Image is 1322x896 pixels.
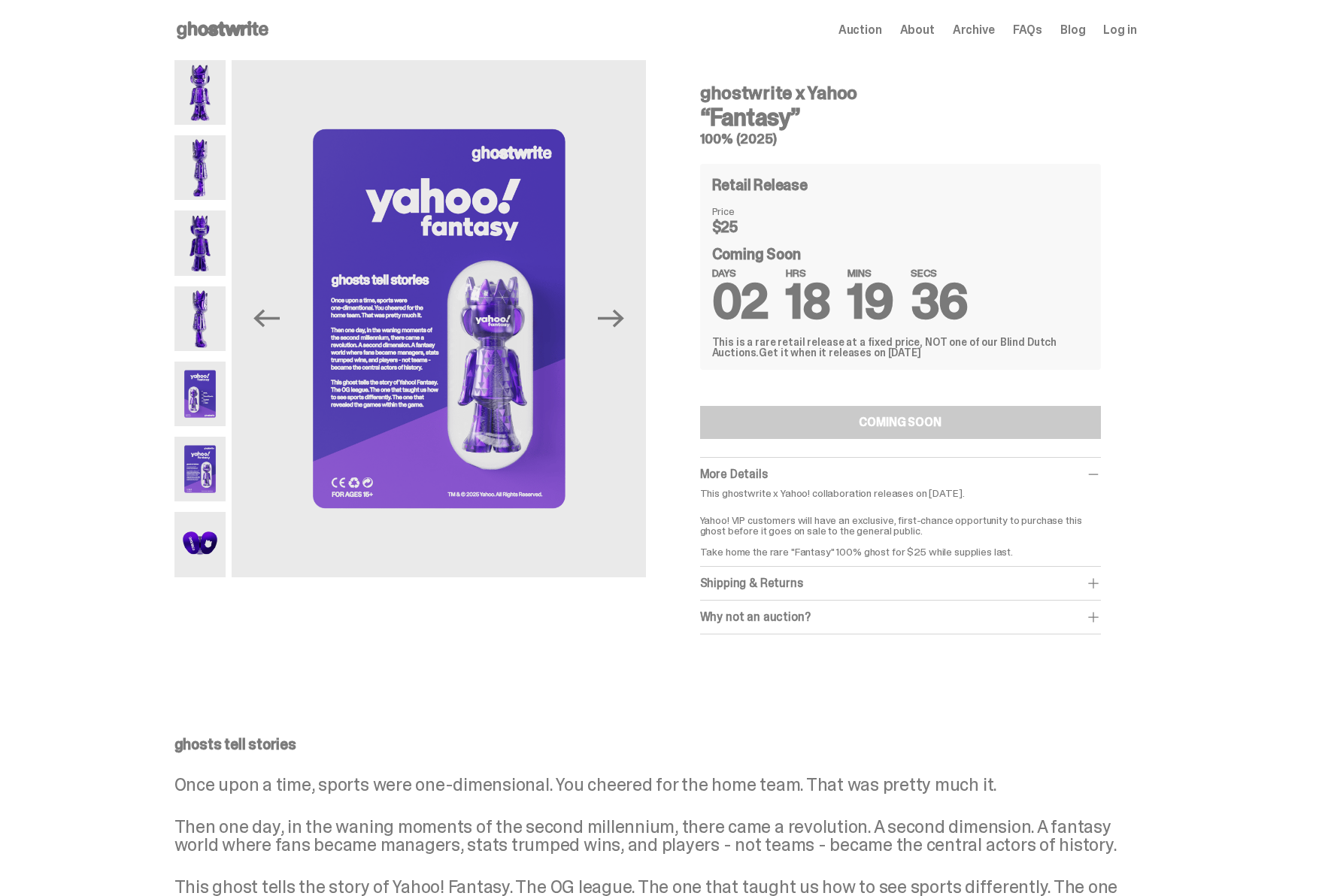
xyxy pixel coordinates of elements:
[700,105,1101,129] h3: “Fantasy”
[174,135,226,200] img: Yahoo-HG---2.png
[595,302,628,335] button: Next
[174,818,1137,854] p: Then one day, in the waning moments of the second millennium, there came a revolution. A second d...
[1013,24,1042,36] a: FAQs
[174,362,226,426] img: Yahoo-HG---5.png
[174,210,226,275] img: Yahoo-HG---3.png
[712,337,1089,358] div: This is a rare retail release at a fixed price, NOT one of our Blind Dutch Auctions.
[838,24,882,36] a: Auction
[232,60,646,577] img: Yahoo-HG---6.png
[712,268,769,278] span: DAYS
[1103,24,1136,36] a: Log in
[700,466,768,482] span: More Details
[759,346,920,359] span: Get it when it releases on [DATE]
[174,437,226,501] img: Yahoo-HG---6.png
[700,132,1101,146] h5: 100% (2025)
[712,271,769,333] span: 02
[900,24,935,36] a: About
[700,84,1101,102] h4: ghostwrite x Yahoo
[174,512,226,577] img: Yahoo-HG---7.png
[700,576,1101,591] div: Shipping & Returns
[174,286,226,351] img: Yahoo-HG---4.png
[911,268,968,278] span: SECS
[953,24,995,36] a: Archive
[847,268,893,278] span: MINS
[700,488,1101,498] p: This ghostwrite x Yahoo! collaboration releases on [DATE].
[700,406,1101,439] button: COMING SOON
[250,302,283,335] button: Previous
[786,268,829,278] span: HRS
[1060,24,1085,36] a: Blog
[174,776,1137,794] p: Once upon a time, sports were one-dimensional. You cheered for the home team. That was pretty muc...
[700,610,1101,625] div: Why not an auction?
[712,219,787,235] dd: $25
[174,60,226,125] img: Yahoo-HG---1.png
[786,271,829,333] span: 18
[712,247,1089,319] div: Coming Soon
[847,271,893,333] span: 19
[700,504,1101,557] p: Yahoo! VIP customers will have an exclusive, first-chance opportunity to purchase this ghost befo...
[712,177,808,192] h4: Retail Release
[174,737,1137,752] p: ghosts tell stories
[859,416,941,428] div: COMING SOON
[911,271,968,333] span: 36
[712,206,787,216] dt: Price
